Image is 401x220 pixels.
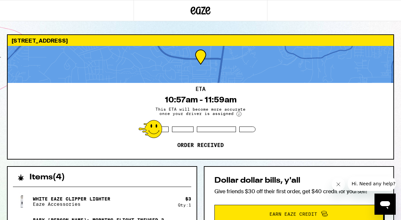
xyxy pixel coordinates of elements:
div: Qty: 1 [178,203,191,207]
div: 10:57am - 11:59am [165,95,237,104]
p: Eaze Accessories [33,202,110,207]
h2: Items ( 4 ) [29,173,65,181]
iframe: Button to launch messaging window [374,194,396,215]
span: This ETA will become more accurate once your driver is assigned [151,107,250,117]
h2: ETA [196,87,205,92]
p: Order received [177,142,224,149]
iframe: Close message [332,178,345,191]
span: Earn Eaze Credit [269,212,317,216]
div: $ 3 [185,196,191,202]
img: White Eaze Clipper Lighter [13,192,31,211]
p: White Eaze Clipper Lighter [33,196,110,202]
h2: Dollar dollar bills, y'all [214,177,383,185]
div: [STREET_ADDRESS] [8,35,393,46]
iframe: Message from company [348,176,396,191]
p: Give friends $30 off their first order, get $40 credit for yourself! [214,188,383,195]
